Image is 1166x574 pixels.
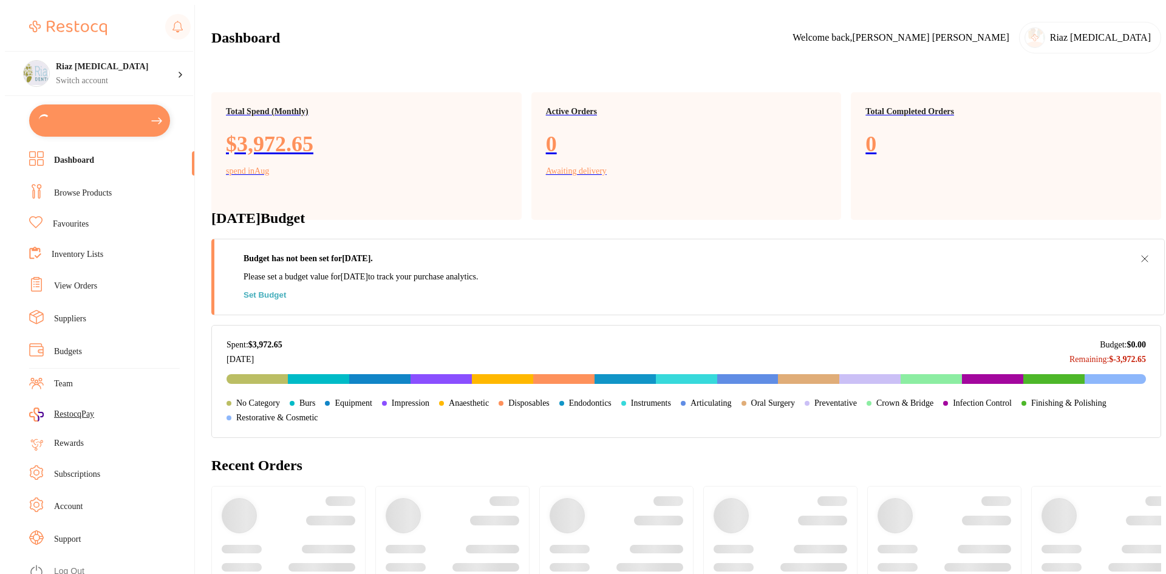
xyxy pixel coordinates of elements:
strong: $0.00 [1127,340,1147,349]
a: Rewards [54,437,84,449]
a: Budgets [54,346,82,358]
p: Instruments [631,398,671,408]
p: Impression [392,398,429,408]
a: View Orders [54,280,97,292]
p: Anaesthetic [449,398,489,408]
img: Riaz Dental Surgery [24,61,48,85]
a: Team [54,378,73,390]
h2: [DATE] Budget [211,210,1161,227]
p: Switch account [56,75,177,87]
p: 0 [546,131,827,157]
p: Welcome back, [PERSON_NAME] [PERSON_NAME] [793,32,1009,43]
p: Equipment [335,398,372,408]
p: Preventative [814,398,857,408]
button: Set Budget [244,290,286,299]
p: Articulating [690,398,732,408]
p: Riaz [MEDICAL_DATA] [1050,32,1151,43]
p: Total Spend (Monthly) [226,107,507,117]
p: 0 [865,131,1147,157]
a: Dashboard [54,154,94,166]
p: $3,972.65 [226,131,507,157]
h2: Dashboard [211,30,280,46]
p: Awaiting delivery [546,166,607,176]
a: Account [54,501,83,513]
p: spend in Aug [226,166,269,176]
a: Inventory Lists [52,248,103,261]
a: Total Completed Orders0 [851,92,1161,191]
p: Spent: [227,340,282,350]
p: Oral Surgery [751,398,795,408]
a: Support [54,533,81,545]
p: Finishing & Polishing [1031,398,1106,408]
p: Remaining: [1069,350,1146,364]
p: Restorative & Cosmetic [236,413,318,423]
a: Subscriptions [54,468,100,480]
a: Favourites [53,218,89,230]
p: Disposables [508,398,550,408]
a: Suppliers [54,313,86,325]
p: Infection Control [953,398,1012,408]
strong: $3,972.65 [248,340,282,349]
p: Please set a budget value for [DATE] to track your purchase analytics. [244,272,478,282]
strong: Budget has not been set for [DATE] . [244,254,373,263]
p: Total Completed Orders [865,107,1147,117]
span: RestocqPay [54,408,94,420]
h2: Recent Orders [211,457,1161,474]
p: Crown & Bridge [876,398,933,408]
strong: $-3,972.65 [1109,355,1146,364]
img: Restocq Logo [29,21,107,35]
h4: Riaz Dental Surgery [56,61,177,73]
p: [DATE] [227,350,282,364]
p: No Category [236,398,280,408]
p: Budget: [1100,340,1146,350]
a: Browse Products [54,187,112,199]
img: RestocqPay [29,408,44,422]
a: Restocq Logo [29,14,107,42]
p: Burs [299,398,315,408]
a: RestocqPay [29,408,94,422]
p: Endodontics [569,398,612,408]
a: Active Orders0Awaiting delivery [531,92,842,191]
a: Total Spend (Monthly)$3,972.65spend inAug [211,92,522,191]
p: Active Orders [546,107,827,117]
